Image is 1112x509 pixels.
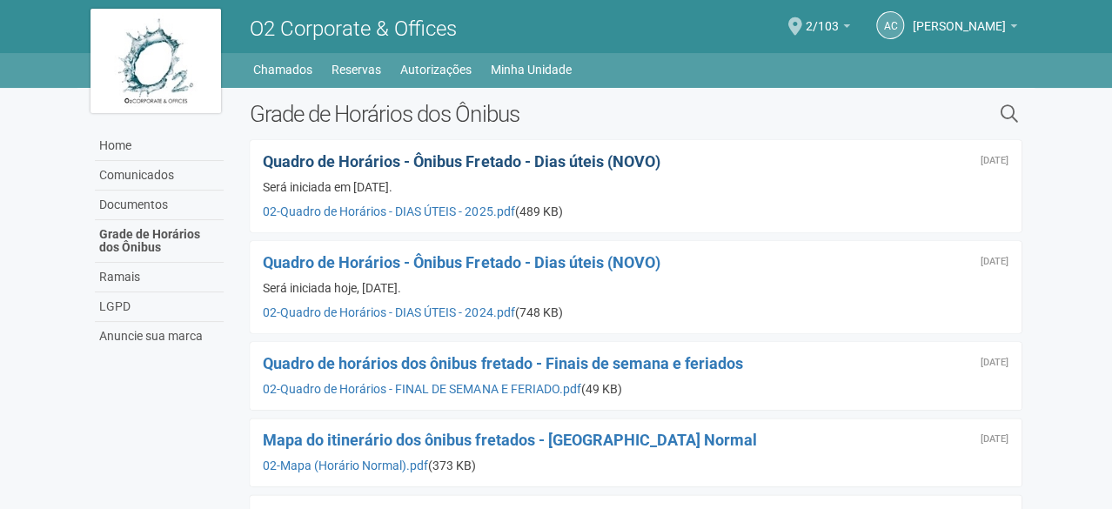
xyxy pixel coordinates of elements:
[263,253,660,271] a: Quadro de Horários - Ônibus Fretado - Dias úteis (NOVO)
[263,179,1008,195] div: Será iniciada em [DATE].
[913,3,1006,33] span: Anna Carolina Yorio Vianna
[263,305,1008,320] div: (748 KB)
[250,17,457,41] span: O2 Corporate & Offices
[253,57,312,82] a: Chamados
[332,57,381,82] a: Reservas
[981,156,1008,166] div: Sexta-feira, 24 de janeiro de 2025 às 19:36
[981,257,1008,267] div: Segunda-feira, 13 de maio de 2024 às 11:08
[263,152,660,171] a: Quadro de Horários - Ônibus Fretado - Dias úteis (NOVO)
[263,305,514,319] a: 02-Quadro de Horários - DIAS ÚTEIS - 2024.pdf
[95,220,224,263] a: Grade de Horários dos Ônibus
[263,204,1008,219] div: (489 KB)
[95,191,224,220] a: Documentos
[250,101,821,127] h2: Grade de Horários dos Ônibus
[263,354,742,372] a: Quadro de horários dos ônibus fretado - Finais de semana e feriados
[806,22,850,36] a: 2/103
[95,263,224,292] a: Ramais
[95,161,224,191] a: Comunicados
[263,382,580,396] a: 02-Quadro de Horários - FINAL DE SEMANA E FERIADO.pdf
[95,131,224,161] a: Home
[981,358,1008,368] div: Sexta-feira, 23 de outubro de 2020 às 16:55
[263,431,756,449] a: Mapa do itinerário dos ônibus fretados - [GEOGRAPHIC_DATA] Normal
[806,3,839,33] span: 2/103
[263,459,428,472] a: 02-Mapa (Horário Normal).pdf
[263,381,1008,397] div: (49 KB)
[263,458,1008,473] div: (373 KB)
[400,57,472,82] a: Autorizações
[263,204,514,218] a: 02-Quadro de Horários - DIAS ÚTEIS - 2025.pdf
[981,434,1008,445] div: Sexta-feira, 23 de outubro de 2020 às 16:54
[263,280,1008,296] div: Será iniciada hoje, [DATE].
[913,22,1017,36] a: [PERSON_NAME]
[876,11,904,39] a: AC
[95,322,224,351] a: Anuncie sua marca
[90,9,221,113] img: logo.jpg
[95,292,224,322] a: LGPD
[491,57,572,82] a: Minha Unidade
